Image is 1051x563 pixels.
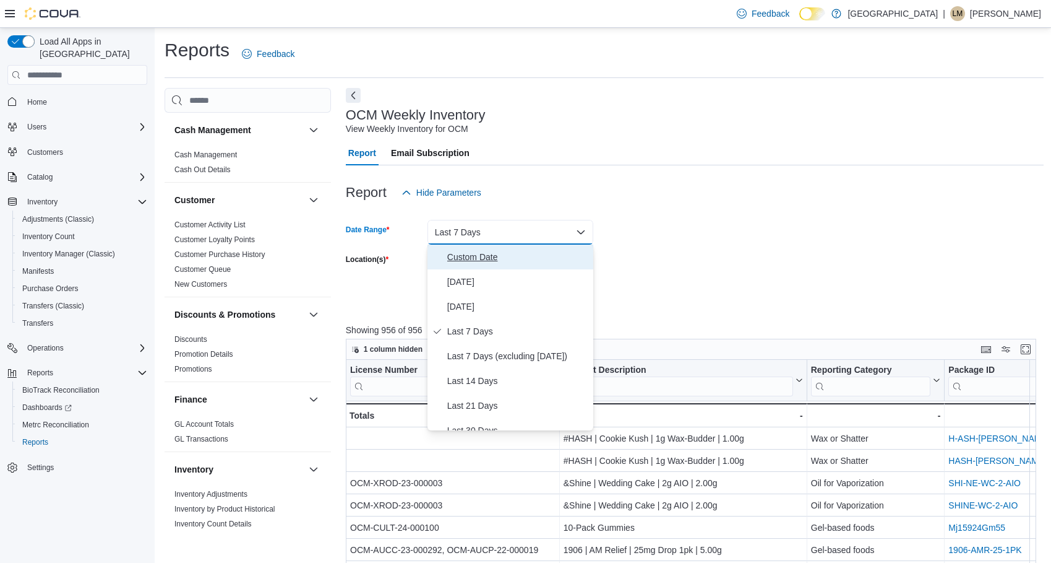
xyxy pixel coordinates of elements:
span: [DATE] [447,274,588,289]
span: Inventory Manager (Classic) [22,249,115,259]
a: 1906-AMR-25-1PK [948,546,1021,556]
a: Inventory On Hand by Package [174,535,278,543]
span: Promotions [174,364,212,374]
a: Cash Out Details [174,165,231,174]
button: Finance [306,392,321,407]
div: Wax or Shatter [811,432,941,447]
span: Settings [27,463,54,473]
nav: Complex example [7,87,147,508]
div: OCM-XROD-23-000003 [350,499,556,513]
span: Inventory Count [17,229,147,244]
a: Dashboards [12,399,152,416]
button: Transfers [12,315,152,332]
a: Customer Queue [174,265,231,274]
span: Customers [22,144,147,160]
a: SHINE-WC-2-AIO [948,501,1018,511]
a: Customer Loyalty Points [174,235,255,244]
span: Customer Queue [174,264,231,274]
button: Inventory [306,462,321,477]
a: Purchase Orders [17,281,84,296]
a: Manifests [17,264,59,279]
span: Transfers [22,318,53,328]
div: Wax or Shatter [811,454,941,469]
button: Inventory Count [12,228,152,245]
div: &Shine | Wedding Cake | 2g AIO | 2.00g [564,499,803,513]
h3: Cash Management [174,124,251,136]
a: Discounts [174,335,207,344]
span: Catalog [22,170,147,185]
button: Customers [2,143,152,161]
div: Finance [165,417,331,452]
span: Settings [22,460,147,475]
a: Inventory Manager (Classic) [17,247,120,261]
button: Next [346,88,361,103]
div: Reporting Category [811,365,931,377]
a: Dashboards [17,400,77,415]
a: Promotions [174,365,212,373]
span: Cash Out Details [174,165,231,175]
span: New Customers [174,279,227,289]
span: Inventory Count Details [174,519,252,529]
button: Users [22,120,51,134]
span: [DATE] [447,299,588,314]
h3: Finance [174,393,207,406]
button: Enter fullscreen [1018,342,1033,357]
span: BioTrack Reconciliation [22,385,100,395]
h3: Customer [174,194,215,206]
label: Location(s) [346,255,388,264]
div: License Number [350,365,546,396]
button: Catalog [2,168,152,186]
div: - [811,408,941,423]
span: BioTrack Reconciliation [17,383,147,398]
img: Cova [25,7,80,20]
div: Product Description [564,365,793,377]
span: Inventory Manager (Classic) [17,247,147,261]
a: GL Transactions [174,435,228,443]
div: OCM-AUCC-23-000292, OCM-AUCP-22-000019 [350,543,556,558]
div: Loretta Melendez [950,6,965,21]
div: - [564,408,803,423]
span: Inventory [27,197,58,207]
button: Inventory [22,194,62,209]
span: Adjustments (Classic) [17,212,147,227]
span: Home [22,94,147,109]
span: Last 30 Days [447,423,588,438]
button: Purchase Orders [12,280,152,297]
a: Transfers [17,316,58,331]
span: Adjustments (Classic) [22,214,94,224]
span: Last 14 Days [447,373,588,388]
span: Customers [27,147,63,157]
span: Reports [27,368,53,378]
span: Catalog [27,172,53,182]
a: New Customers [174,280,227,289]
span: Metrc Reconciliation [22,420,89,430]
span: Load All Apps in [GEOGRAPHIC_DATA] [35,35,147,60]
div: Oil for Vaporization [811,476,941,491]
span: Email Subscription [391,141,470,165]
button: Metrc Reconciliation [12,416,152,434]
div: OCM-XROD-23-000003 [350,476,556,491]
button: Reports [12,434,152,451]
button: Finance [174,393,304,406]
span: Feedback [752,7,789,20]
h3: Inventory [174,463,213,476]
button: 1 column hidden [346,342,427,357]
button: Customer [174,194,304,206]
div: License Number [350,365,546,377]
a: Adjustments (Classic) [17,212,99,227]
button: Inventory Manager (Classic) [12,245,152,263]
button: Manifests [12,263,152,280]
div: Select listbox [427,245,593,430]
input: Dark Mode [799,7,825,20]
div: Oil for Vaporization [811,499,941,513]
a: Promotion Details [174,350,233,359]
h3: Discounts & Promotions [174,308,275,321]
h1: Reports [165,38,230,63]
p: Showing 956 of 956 [346,324,1044,336]
span: Dashboards [17,400,147,415]
button: Catalog [22,170,58,185]
div: Discounts & Promotions [165,332,331,382]
div: Customer [165,217,331,297]
a: Cash Management [174,151,237,159]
